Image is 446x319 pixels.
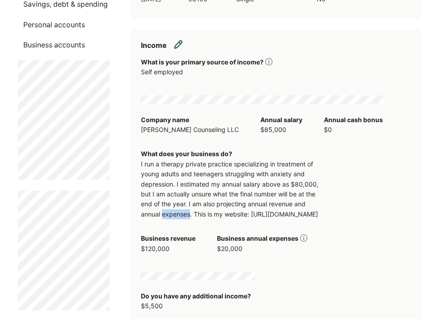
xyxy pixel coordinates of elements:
div: $0 [324,125,383,135]
div: $85,000 [260,125,302,135]
div: What is your primary source of income? [141,57,263,67]
div: What does your business do? [141,149,232,159]
div: $20,000 [217,244,307,254]
div: Business annual expenses [217,234,298,243]
div: $120,000 [141,244,195,254]
div: Self employed [141,67,272,77]
div: I run a therapy private practice specializing in treatment of young adults and teenagers struggli... [141,159,320,219]
div: Annual cash bonus [324,115,383,125]
div: $5,500 [141,301,251,311]
h2: Income [141,40,167,51]
div: Business revenue [141,234,195,243]
div: Annual salary [260,115,302,125]
div: Company name [141,115,189,125]
p: Personal accounts [18,19,110,31]
div: [PERSON_NAME] Counseling LLC [141,125,239,135]
div: Do you have any additional income? [141,291,251,301]
p: Business accounts [18,39,110,51]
